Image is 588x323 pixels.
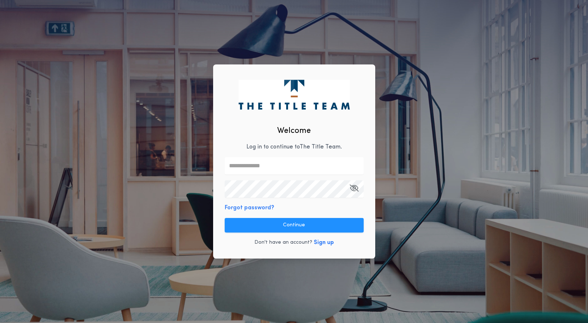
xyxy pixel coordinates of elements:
[314,238,334,247] button: Sign up
[246,143,342,151] p: Log in to continue to The Title Team .
[254,239,312,246] p: Don't have an account?
[225,218,364,232] button: Continue
[225,204,274,212] button: Forgot password?
[277,125,311,137] h2: Welcome
[238,80,350,109] img: logo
